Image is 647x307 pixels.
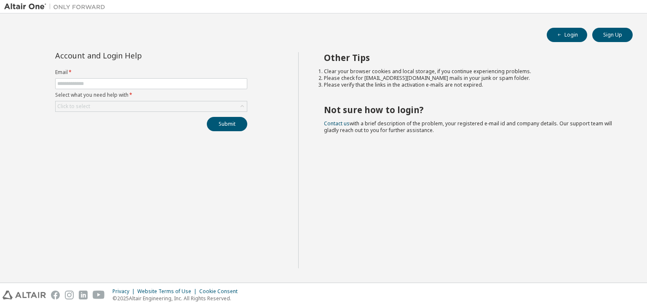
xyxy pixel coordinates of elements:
h2: Not sure how to login? [324,104,618,115]
span: with a brief description of the problem, your registered e-mail id and company details. Our suppo... [324,120,612,134]
a: Contact us [324,120,350,127]
div: Click to select [57,103,90,110]
h2: Other Tips [324,52,618,63]
img: instagram.svg [65,291,74,299]
label: Email [55,69,247,76]
li: Please verify that the links in the activation e-mails are not expired. [324,82,618,88]
div: Privacy [112,288,137,295]
button: Login [547,28,587,42]
img: linkedin.svg [79,291,88,299]
img: Altair One [4,3,110,11]
label: Select what you need help with [55,92,247,98]
button: Sign Up [592,28,633,42]
li: Clear your browser cookies and local storage, if you continue experiencing problems. [324,68,618,75]
img: facebook.svg [51,291,60,299]
div: Account and Login Help [55,52,209,59]
img: altair_logo.svg [3,291,46,299]
button: Submit [207,117,247,131]
p: © 2025 Altair Engineering, Inc. All Rights Reserved. [112,295,243,302]
div: Website Terms of Use [137,288,199,295]
div: Cookie Consent [199,288,243,295]
div: Click to select [56,101,247,111]
img: youtube.svg [93,291,105,299]
li: Please check for [EMAIL_ADDRESS][DOMAIN_NAME] mails in your junk or spam folder. [324,75,618,82]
